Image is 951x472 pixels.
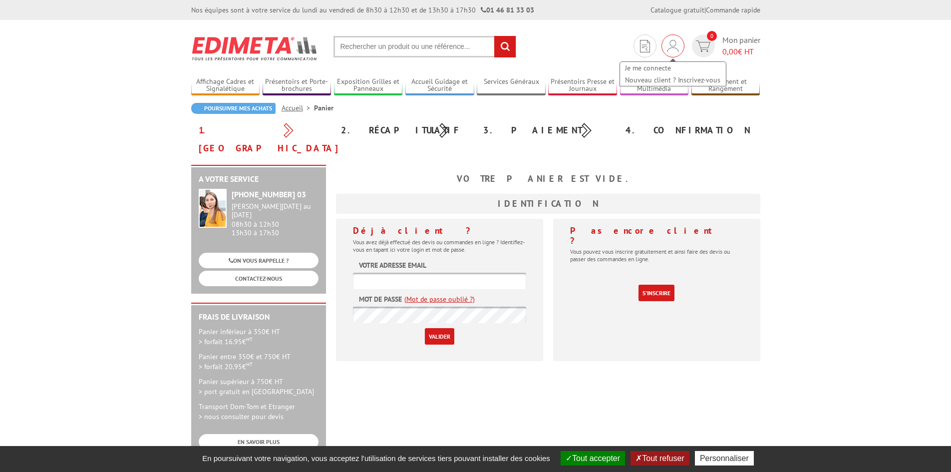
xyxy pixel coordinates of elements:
[199,337,253,346] span: > forfait 16.95€
[650,5,760,15] div: |
[640,40,650,52] img: devis rapide
[199,253,318,268] a: ON VOUS RAPPELLE ?
[353,238,526,253] p: Vous avez déjà effectué des devis ou commandes en ligne ? Identifiez-vous en tapant ici votre log...
[197,454,555,463] span: En poursuivant votre navigation, vous acceptez l'utilisation de services tiers pouvant installer ...
[232,202,318,219] div: [PERSON_NAME][DATE] au [DATE]
[404,294,475,304] a: (Mot de passe oublié ?)
[199,271,318,286] a: CONTACTEZ-NOUS
[199,352,318,372] p: Panier entre 350€ et 750€ HT
[722,34,760,57] span: Mon panier
[722,46,760,57] span: € HT
[494,36,516,57] input: rechercher
[457,173,639,184] b: Votre panier est vide.
[199,412,284,421] span: > nous consulter pour devis
[561,451,625,466] button: Tout accepter
[191,5,534,15] div: Nos équipes sont à votre service du lundi au vendredi de 8h30 à 12h30 et de 13h30 à 17h30
[618,121,760,139] div: 4. Confirmation
[570,248,743,263] p: Vous pouvez vous inscrire gratuitement et ainsi faire des devis ou passer des commandes en ligne.
[689,34,760,57] a: devis rapide 0 Mon panier 0,00€ HT
[650,5,704,14] a: Catalogue gratuit
[199,402,318,422] p: Transport Dom-Tom et Etranger
[638,285,674,301] a: S'inscrire
[314,103,333,113] li: Panier
[631,451,689,466] button: Tout refuser
[199,327,318,347] p: Panier inférieur à 350€ HT
[707,31,717,41] span: 0
[199,434,318,450] a: EN SAVOIR PLUS
[620,74,726,86] a: Nouveau client ? Inscrivez-vous
[476,121,618,139] div: 3. Paiement
[199,362,253,371] span: > forfait 20.95€
[425,328,454,345] input: Valider
[696,40,710,52] img: devis rapide
[334,77,403,94] a: Exposition Grilles et Panneaux
[263,77,331,94] a: Présentoirs et Porte-brochures
[199,313,318,322] h2: Frais de Livraison
[333,121,476,139] div: 2. Récapitulatif
[620,62,726,74] a: Je me connecte
[336,194,760,214] h3: Identification
[232,189,306,199] strong: [PHONE_NUMBER] 03
[199,175,318,184] h2: A votre service
[232,202,318,237] div: 08h30 à 12h30 13h30 à 17h30
[191,30,318,67] img: Edimeta
[695,451,754,466] button: Personnaliser (fenêtre modale)
[706,5,760,14] a: Commande rapide
[359,294,402,304] label: Mot de passe
[570,226,743,246] h4: Pas encore client ?
[199,377,318,397] p: Panier supérieur à 750€ HT
[481,5,534,14] strong: 01 46 81 33 03
[191,77,260,94] a: Affichage Cadres et Signalétique
[246,361,253,368] sup: HT
[548,77,617,94] a: Présentoirs Presse et Journaux
[405,77,474,94] a: Accueil Guidage et Sécurité
[199,387,314,396] span: > port gratuit en [GEOGRAPHIC_DATA]
[191,121,333,157] div: 1. [GEOGRAPHIC_DATA]
[282,103,314,112] a: Accueil
[661,34,684,57] div: Je me connecte Nouveau client ? Inscrivez-vous
[722,46,738,56] span: 0,00
[199,189,227,228] img: widget-service.jpg
[477,77,546,94] a: Services Généraux
[333,36,516,57] input: Rechercher un produit ou une référence...
[353,226,526,236] h4: Déjà client ?
[191,103,276,114] a: Poursuivre mes achats
[246,336,253,343] sup: HT
[667,40,678,52] img: devis rapide
[359,260,426,270] label: Votre adresse email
